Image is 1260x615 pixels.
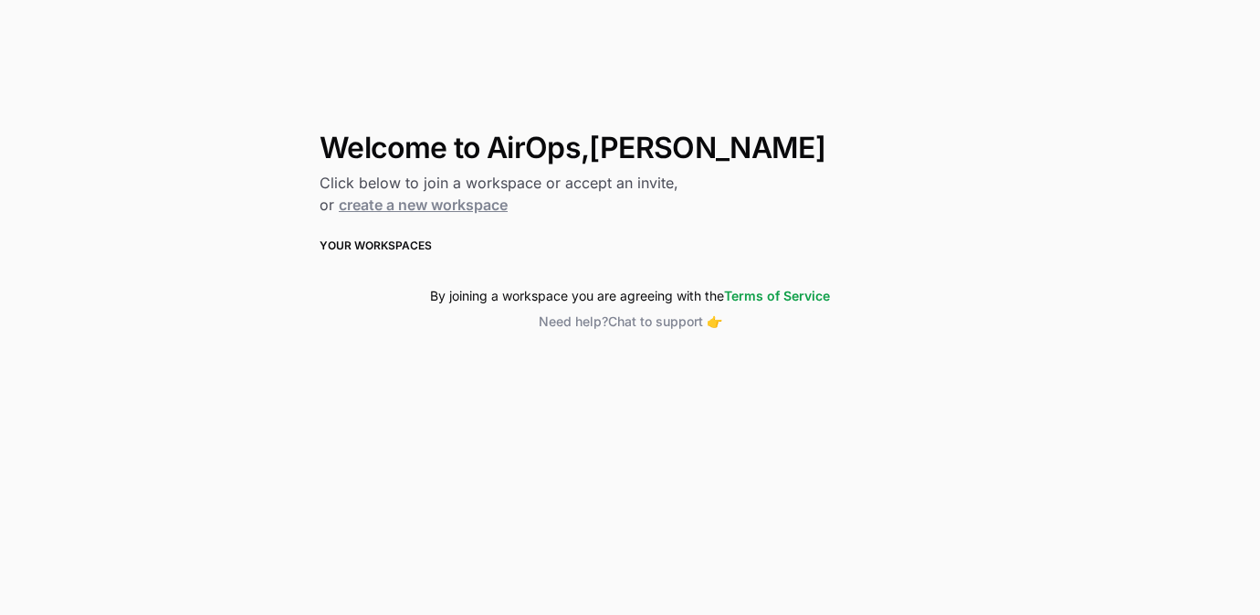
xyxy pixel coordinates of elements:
[724,288,830,303] a: Terms of Service
[320,238,940,254] h3: Your Workspaces
[539,313,608,329] span: Need help?
[320,172,940,216] h2: Click below to join a workspace or accept an invite, or
[320,132,940,164] h1: Welcome to AirOps, [PERSON_NAME]
[339,196,508,214] a: create a new workspace
[320,287,940,305] div: By joining a workspace you are agreeing with the
[608,313,722,329] span: Chat to support 👉
[320,313,940,331] button: Need help?Chat to support 👉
